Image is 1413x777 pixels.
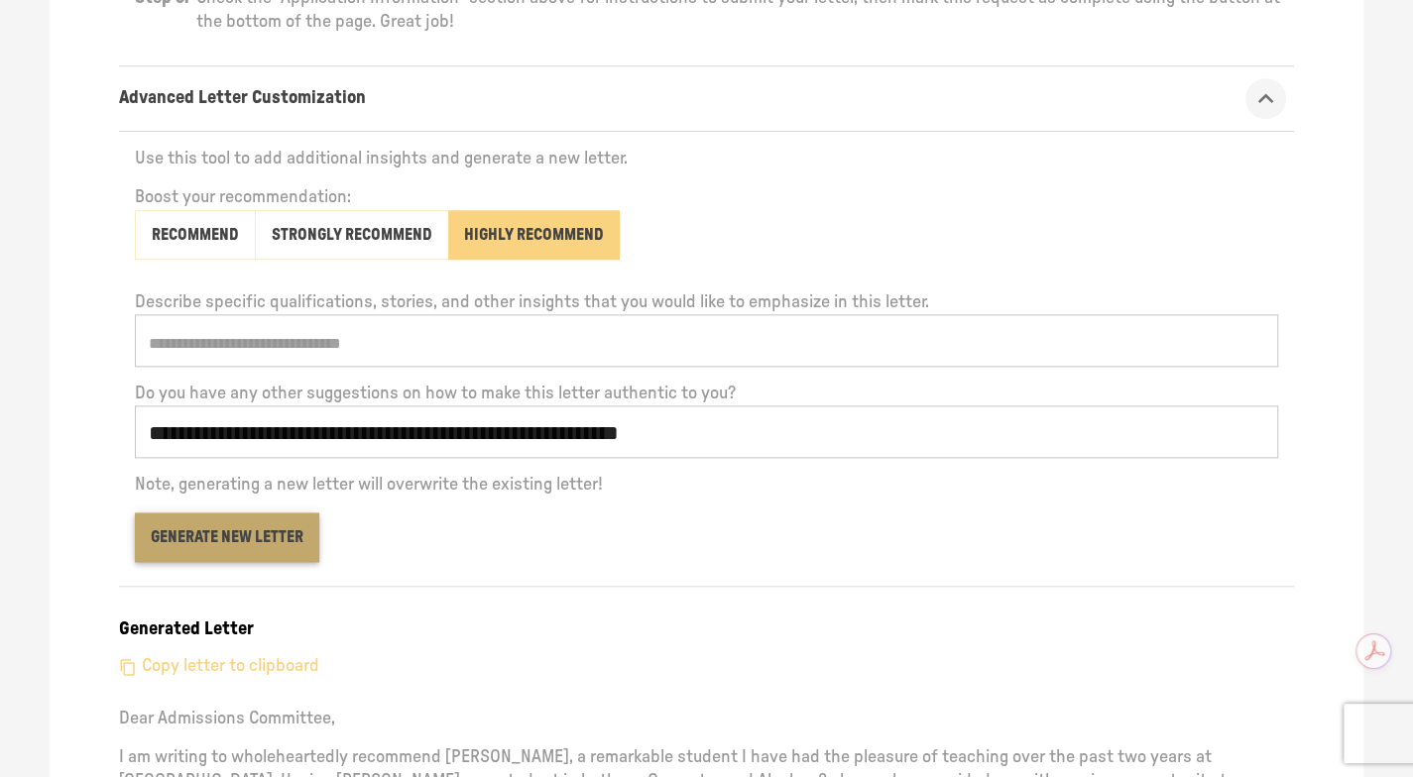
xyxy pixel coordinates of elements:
p: Dear Admissions Committee, [119,708,1294,730]
button: Recommend [135,210,256,260]
p: Describe specific qualifications, stories, and other insights that you would like to emphasize in... [135,291,1278,314]
button: Generate New Letter [135,512,319,562]
p: Boost your recommendation: [135,186,1278,209]
p: Do you have any other suggestions on how to make this letter authentic to you? [135,383,1278,405]
button: Copy letter to clipboard [119,642,319,692]
button: Highly Recommend [448,210,620,260]
button: Strongly Recommend [255,210,449,260]
span: Advanced Letter Customization [119,87,1245,110]
p: Use this tool to add additional insights and generate a new letter. [135,148,1278,170]
button: show more [1245,78,1286,119]
p: Generated Letter [119,618,1294,641]
p: Copy letter to clipboard [142,655,319,678]
p: Note, generating a new letter will overwrite the existing letter! [135,474,1278,497]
